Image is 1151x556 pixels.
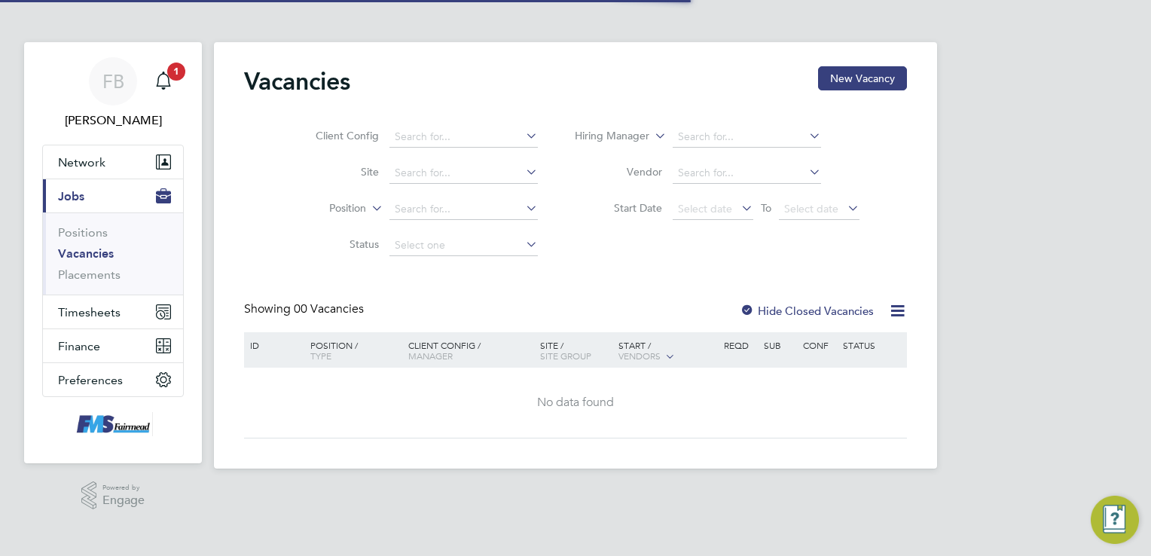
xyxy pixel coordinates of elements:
div: Site / [536,332,615,368]
label: Client Config [292,129,379,142]
div: Jobs [43,212,183,295]
label: Site [292,165,379,179]
span: 1 [167,63,185,81]
span: 00 Vacancies [294,301,364,316]
span: Manager [408,350,453,362]
a: Placements [58,267,121,282]
span: Preferences [58,373,123,387]
span: Timesheets [58,305,121,319]
span: Select date [784,202,838,215]
span: Jobs [58,189,84,203]
input: Select one [389,235,538,256]
button: Timesheets [43,295,183,328]
a: 1 [148,57,179,105]
div: Sub [760,332,799,358]
input: Search for... [673,127,821,148]
input: Search for... [389,127,538,148]
div: Status [839,332,905,358]
label: Vendor [575,165,662,179]
label: Start Date [575,201,662,215]
img: f-mead-logo-retina.png [73,412,153,436]
span: Powered by [102,481,145,494]
a: Vacancies [58,246,114,261]
div: Position / [299,332,405,368]
button: Jobs [43,179,183,212]
a: Powered byEngage [81,481,145,510]
span: Select date [678,202,732,215]
span: Finance [58,339,100,353]
span: Type [310,350,331,362]
nav: Main navigation [24,42,202,463]
input: Search for... [673,163,821,184]
span: Network [58,155,105,170]
span: FB [102,72,124,91]
button: Preferences [43,363,183,396]
input: Search for... [389,163,538,184]
label: Position [279,201,366,216]
a: Positions [58,225,108,240]
button: Finance [43,329,183,362]
div: No data found [246,395,905,411]
button: Engage Resource Center [1091,496,1139,544]
span: Fiona Bird [42,112,184,130]
div: ID [246,332,299,358]
span: To [756,198,776,218]
label: Hiring Manager [563,129,649,144]
div: Reqd [720,332,759,358]
input: Search for... [389,199,538,220]
span: Site Group [540,350,591,362]
h2: Vacancies [244,66,350,96]
div: Start / [615,332,720,370]
div: Showing [244,301,367,317]
span: Engage [102,494,145,507]
label: Status [292,237,379,251]
div: Client Config / [405,332,536,368]
a: FB[PERSON_NAME] [42,57,184,130]
button: New Vacancy [818,66,907,90]
div: Conf [799,332,838,358]
a: Go to home page [42,412,184,436]
button: Network [43,145,183,179]
label: Hide Closed Vacancies [740,304,874,318]
span: Vendors [618,350,661,362]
